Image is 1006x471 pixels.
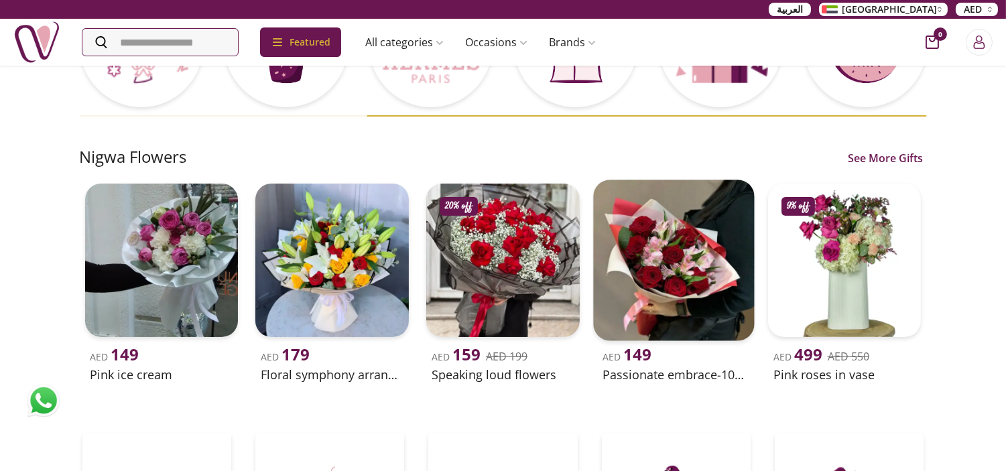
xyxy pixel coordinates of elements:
[966,29,993,56] button: Login
[80,178,244,387] a: uae-gifts-PINK ICE CREAMAED 149Pink ice cream
[426,184,580,337] img: uae-gifts-Speaking loud flowers
[452,343,481,365] span: 159
[250,178,414,387] a: uae-gifts-Floral Symphony ArrangementAED 179Floral symphony arrangement
[85,184,239,337] img: uae-gifts-PINK ICE CREAM
[90,365,233,384] h2: Pink ice cream
[421,178,585,387] a: uae-gifts-Speaking loud flowers20% offAED 159AED 199Speaking loud flowers
[845,150,927,166] a: See More Gifts
[773,365,916,384] h2: Pink roses in vase
[603,350,651,363] span: AED
[445,200,473,213] p: 20%
[27,384,60,417] img: whatsapp
[799,200,810,213] span: off
[13,19,60,66] img: Nigwa-uae-gifts
[777,3,803,16] span: العربية
[260,27,341,57] div: Featured
[773,350,822,363] span: AED
[432,350,481,363] span: AED
[926,36,939,49] button: cart-button
[281,343,310,365] span: 179
[768,184,922,337] img: uae-gifts-Pink Roses in Vase
[80,146,187,167] h2: Nigwa Flowers
[355,29,454,56] a: All categories
[592,178,756,387] a: uae-gifts-Passionate Embrace-1008AED 149Passionate embrace-1008
[111,343,139,365] span: 149
[261,350,310,363] span: AED
[454,29,538,56] a: Occasions
[828,349,869,364] del: AED 550
[842,3,937,16] span: [GEOGRAPHIC_DATA]
[486,349,527,364] del: AED 199
[255,184,409,337] img: uae-gifts-Floral Symphony Arrangement
[794,343,822,365] span: 499
[593,180,754,340] img: uae-gifts-Passionate Embrace-1008
[822,5,838,13] img: Arabic_dztd3n.png
[623,343,651,365] span: 149
[432,365,574,384] h2: Speaking loud flowers
[964,3,982,16] span: AED
[603,365,745,384] h2: Passionate embrace-1008
[787,200,810,213] p: 9%
[819,3,948,16] button: [GEOGRAPHIC_DATA]
[462,200,473,213] span: off
[934,27,947,41] span: 0
[956,3,998,16] button: AED
[538,29,607,56] a: Brands
[90,350,139,363] span: AED
[763,178,927,387] a: uae-gifts-Pink Roses in Vase9% offAED 499AED 550Pink roses in vase
[82,29,238,56] input: Search
[261,365,403,384] h2: Floral symphony arrangement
